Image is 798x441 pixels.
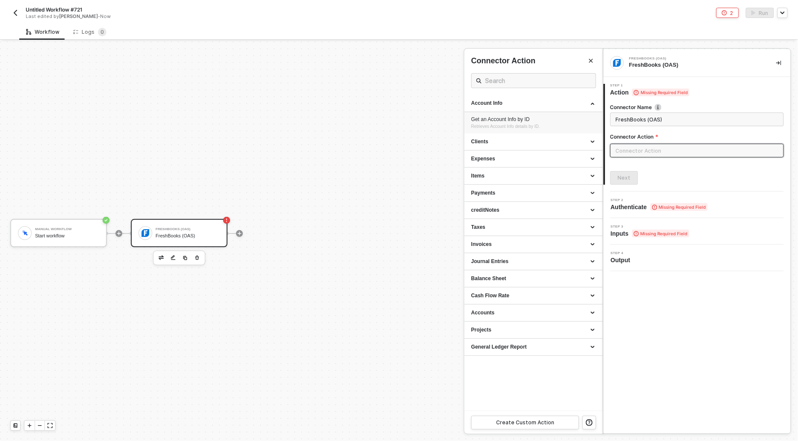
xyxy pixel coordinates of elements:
span: icon-error-page [722,10,727,15]
div: Logs [73,28,106,36]
button: Create Custom Action [471,416,579,429]
div: Clients [471,138,596,145]
img: integration-icon [613,59,621,67]
div: Taxes [471,224,596,231]
button: Close [586,56,596,66]
div: Workflow [26,29,59,36]
div: Payments [471,189,596,197]
div: Cash Flow Rate [471,292,596,299]
div: FreshBooks (OAS) [629,61,763,69]
span: Authenticate [611,203,708,211]
span: [PERSON_NAME] [59,13,98,19]
div: Projects [471,326,596,334]
span: Untitled Workflow #721 [26,6,82,13]
div: Account Info [471,100,596,107]
div: Accounts [471,309,596,317]
div: General Ledger Report [471,343,596,351]
span: icon-play [27,423,32,428]
div: Items [471,172,596,180]
div: creditNotes [471,207,596,214]
span: Action [610,88,689,97]
div: Expenses [471,155,596,163]
span: icon-expand [47,423,53,428]
span: Step 3 [611,225,689,228]
span: Step 2 [611,198,708,202]
span: Missing Required Field [632,89,689,96]
span: icon-collapse-right [776,60,781,65]
span: Output [611,256,634,264]
button: 2 [716,8,739,18]
button: activateRun [746,8,774,18]
button: back [10,8,21,18]
div: FreshBooks (OAS) [629,57,757,60]
div: Get an Account Info by ID [471,116,596,123]
input: Search [485,75,582,86]
button: Next [610,171,638,185]
div: Balance Sheet [471,275,596,282]
span: icon-search [476,77,482,84]
label: Connector Action [610,133,784,140]
span: Retrieves Account Info details by ID. [471,124,540,129]
div: Create Custom Action [496,419,554,426]
span: Missing Required Field [650,203,708,211]
div: 2 [730,9,733,17]
img: icon-info [655,104,662,111]
input: Connector Action [610,144,784,157]
div: Connector Action [471,56,596,66]
span: icon-minus [37,423,42,428]
span: Missing Required Field [632,230,689,237]
div: Invoices [471,241,596,248]
label: Connector Name [610,104,784,111]
sup: 0 [98,28,106,36]
div: Last edited by - Now [26,13,379,20]
input: Enter description [616,115,777,124]
span: Inputs [611,229,689,238]
span: Step 4 [611,252,634,255]
span: Step 1 [610,84,689,87]
img: back [12,9,19,16]
div: Step 1Action Missing Required FieldConnector Nameicon-infoConnector ActionNext [603,84,791,185]
div: Journal Entries [471,258,596,265]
